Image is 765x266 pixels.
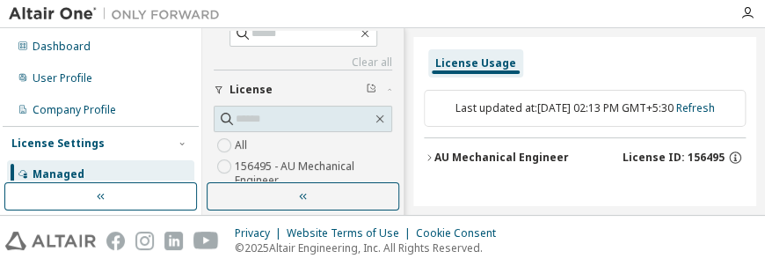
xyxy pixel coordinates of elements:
[33,167,84,181] div: Managed
[366,83,376,97] span: Clear filter
[623,151,725,165] span: License ID: 156495
[193,232,219,250] img: youtube.svg
[434,151,569,165] div: AU Mechanical Engineer
[9,5,229,23] img: Altair One
[235,226,287,240] div: Privacy
[235,240,506,255] p: © 2025 Altair Engineering, Inc. All Rights Reserved.
[676,100,715,115] a: Refresh
[11,137,105,151] div: License Settings
[424,90,746,127] div: Last updated at: [DATE] 02:13 PM GMT+5:30
[287,226,416,240] div: Website Terms of Use
[424,138,746,177] button: AU Mechanical EngineerLicense ID: 156495
[229,83,273,97] span: License
[435,56,516,70] div: License Usage
[135,232,154,250] img: instagram.svg
[214,55,392,70] a: Clear all
[235,135,251,156] label: All
[416,226,506,240] div: Cookie Consent
[33,103,116,117] div: Company Profile
[33,71,92,85] div: User Profile
[106,232,125,250] img: facebook.svg
[214,70,392,109] button: License
[5,232,96,250] img: altair_logo.svg
[164,232,183,250] img: linkedin.svg
[235,156,392,191] label: 156495 - AU Mechanical Engineer
[33,40,91,54] div: Dashboard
